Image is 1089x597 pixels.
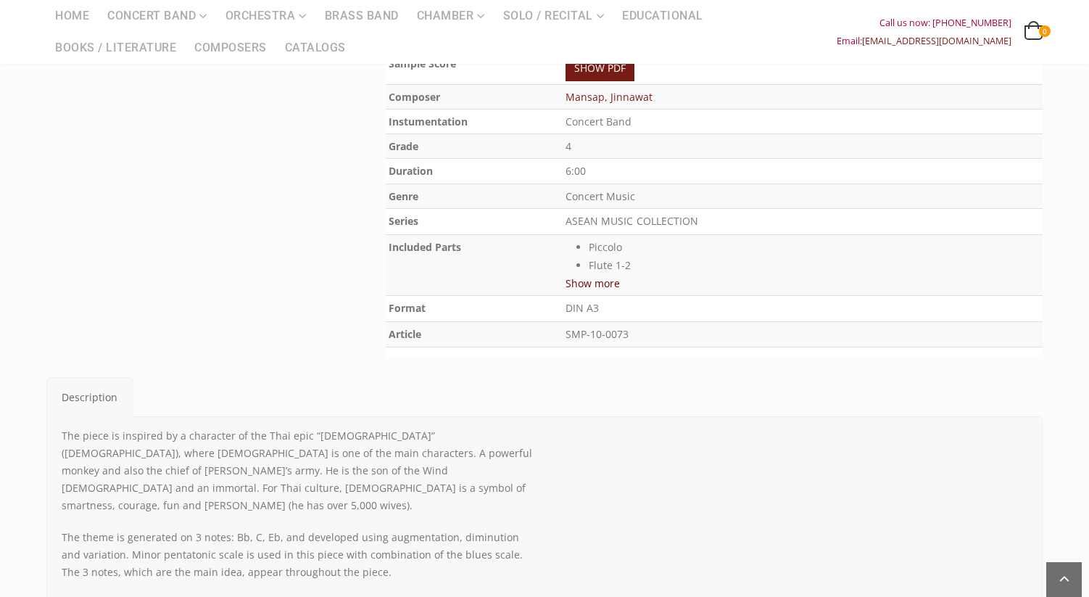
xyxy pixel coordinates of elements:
div: Call us now: [PHONE_NUMBER] [837,14,1011,32]
td: Concert Band [563,109,1043,133]
a: Description [46,377,133,417]
p: The theme is generated on 3 notes: Bb, C, Eb, and developed using augmentation, diminution and va... [62,529,534,581]
a: Mansap, Jinnawat [566,90,653,104]
a: Composers [186,32,276,64]
button: Show more [566,274,620,292]
li: Flute 1-2 [589,256,1040,274]
p: 6:00 [566,162,1040,181]
span: 0 [1039,25,1051,37]
b: Article [389,327,421,341]
a: [EMAIL_ADDRESS][DOMAIN_NAME] [862,35,1011,47]
b: Format [389,301,426,315]
b: Duration [389,164,433,178]
b: Genre [389,189,418,203]
a: SHOW PDF [566,54,634,81]
p: DIN A3 [566,299,1040,318]
div: Email: [837,32,1011,50]
p: ASEAN MUSIC COLLECTION [566,212,1040,231]
b: Included Parts [389,240,461,254]
td: Concert Music [563,184,1043,209]
b: Grade [389,139,418,153]
span: Description [62,390,117,404]
b: Series [389,214,418,228]
b: Composer [389,90,440,104]
th: Sample Score [386,51,563,84]
p: The piece is inspired by a character of the Thai epic “[DEMOGRAPHIC_DATA]” ([DEMOGRAPHIC_DATA]), ... [62,427,534,514]
p: SMP-10-0073 [566,325,1040,345]
a: Catalogs [276,32,355,64]
li: Piccolo [589,238,1040,256]
td: 4 [563,133,1043,158]
a: Books / Literature [46,32,185,64]
b: Instumentation [389,115,468,128]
